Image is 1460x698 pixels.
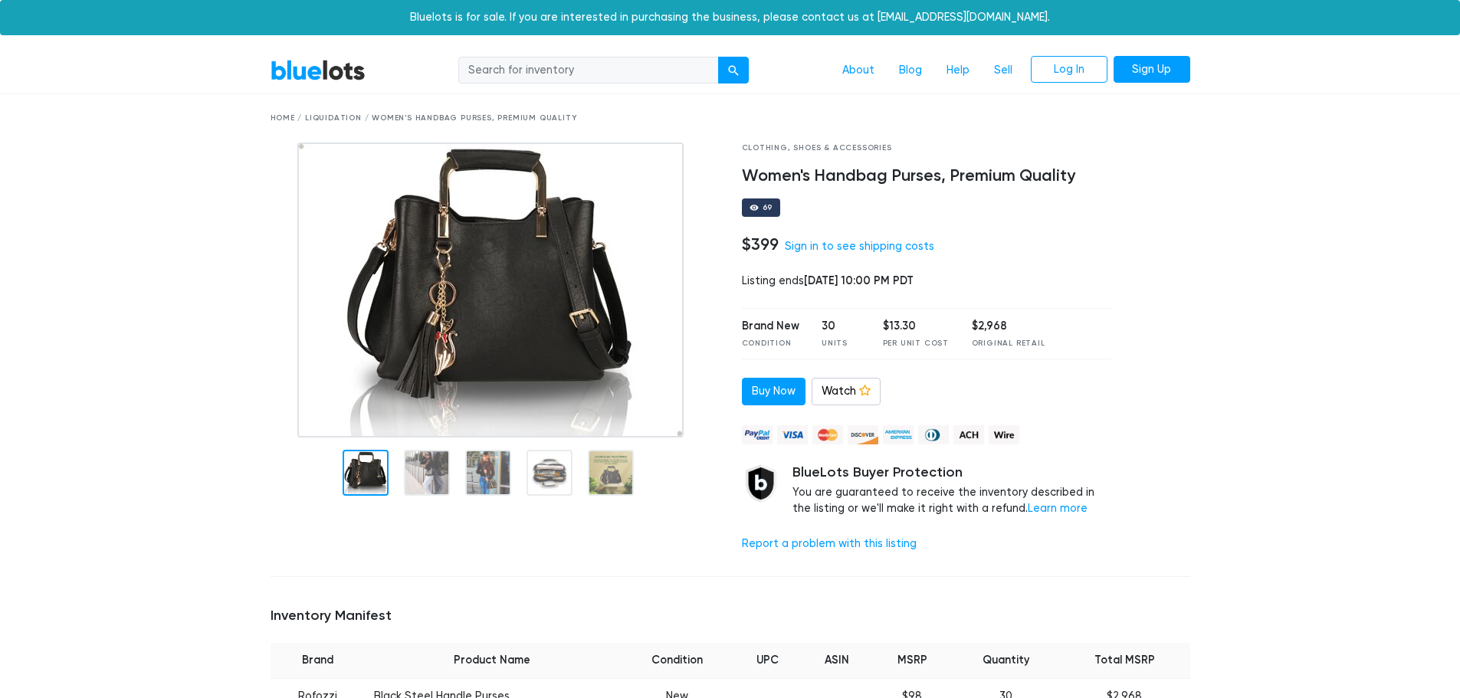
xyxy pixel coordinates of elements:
a: Sign Up [1114,56,1190,84]
img: visa-79caf175f036a155110d1892330093d4c38f53c55c9ec9e2c3a54a56571784bb.png [777,425,808,444]
a: BlueLots [271,59,366,81]
th: Brand [271,643,366,678]
span: [DATE] 10:00 PM PDT [804,274,914,287]
div: You are guaranteed to receive the inventory described in the listing or we'll make it right with ... [792,464,1112,517]
a: Learn more [1028,502,1088,515]
img: mastercard-42073d1d8d11d6635de4c079ffdb20a4f30a903dc55d1612383a1b395dd17f39.png [812,425,843,444]
th: Total MSRP [1059,643,1189,678]
div: Clothing, Shoes & Accessories [742,143,1112,154]
a: Help [934,56,982,85]
div: Home / Liquidation / Women's Handbag Purses, Premium Quality [271,113,1190,124]
div: Listing ends [742,273,1112,290]
input: Search for inventory [458,57,719,84]
a: Buy Now [742,378,805,405]
th: MSRP [872,643,952,678]
h4: $399 [742,234,779,254]
img: paypal_credit-80455e56f6e1299e8d57f40c0dcee7b8cd4ae79b9eccbfc37e2480457ba36de9.png [742,425,773,444]
img: e81ba8e7-7a03-4418-9909-0d6111020724-1731293098.jpg [297,143,684,437]
div: 69 [763,204,773,211]
th: Condition [619,643,734,678]
div: Brand New [742,318,799,335]
a: Blog [887,56,934,85]
div: Original Retail [972,338,1045,349]
th: UPC [734,643,801,678]
h4: Women's Handbag Purses, Premium Quality [742,166,1112,186]
a: Log In [1031,56,1107,84]
img: wire-908396882fe19aaaffefbd8e17b12f2f29708bd78693273c0e28e3a24408487f.png [989,425,1019,444]
a: Watch [812,378,881,405]
div: 30 [822,318,860,335]
img: diners_club-c48f30131b33b1bb0e5d0e2dbd43a8bea4cb12cb2961413e2f4250e06c020426.png [918,425,949,444]
h5: Inventory Manifest [271,608,1190,624]
th: ASIN [802,643,872,678]
a: About [830,56,887,85]
div: Units [822,338,860,349]
div: $2,968 [972,318,1045,335]
a: Sell [982,56,1025,85]
img: buyer_protection_shield-3b65640a83011c7d3ede35a8e5a80bfdfaa6a97447f0071c1475b91a4b0b3d01.png [742,464,780,503]
th: Quantity [952,643,1059,678]
div: Per Unit Cost [883,338,949,349]
a: Report a problem with this listing [742,537,917,550]
th: Product Name [365,643,619,678]
div: Condition [742,338,799,349]
h5: BlueLots Buyer Protection [792,464,1112,481]
div: $13.30 [883,318,949,335]
img: ach-b7992fed28a4f97f893c574229be66187b9afb3f1a8d16a4691d3d3140a8ab00.png [953,425,984,444]
a: Sign in to see shipping costs [785,240,934,253]
img: american_express-ae2a9f97a040b4b41f6397f7637041a5861d5f99d0716c09922aba4e24c8547d.png [883,425,914,444]
img: discover-82be18ecfda2d062aad2762c1ca80e2d36a4073d45c9e0ffae68cd515fbd3d32.png [848,425,878,444]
